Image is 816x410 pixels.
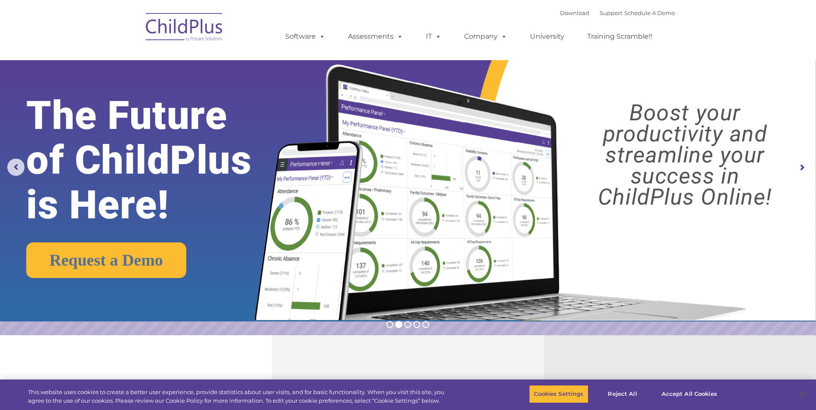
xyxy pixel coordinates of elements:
[339,28,412,45] a: Assessments
[596,385,650,403] button: Reject All
[600,9,622,16] a: Support
[657,385,722,403] button: Accept All Cookies
[624,9,675,16] a: Schedule A Demo
[26,93,287,227] rs-layer: The Future of ChildPlus is Here!
[120,57,146,63] span: Last name
[560,9,675,16] font: |
[456,28,516,45] a: Company
[277,28,334,45] a: Software
[28,388,449,405] div: This website uses cookies to create a better user experience, provide statistics about user visit...
[529,385,588,403] button: Cookies Settings
[120,92,156,98] span: Phone number
[26,242,186,278] a: Request a Demo
[417,28,450,45] a: IT
[142,7,228,50] img: ChildPlus by Procare Solutions
[560,9,589,16] a: Download
[564,102,806,208] rs-layer: Boost your productivity and streamline your success in ChildPlus Online!
[793,385,812,404] button: Close
[579,28,661,45] a: Training Scramble!!
[521,28,573,45] a: University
